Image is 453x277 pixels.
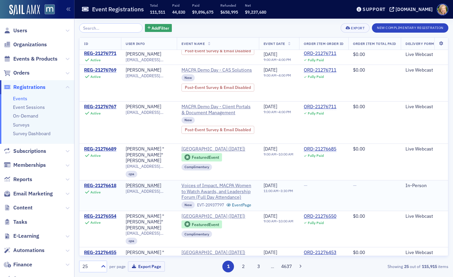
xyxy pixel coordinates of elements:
[4,261,32,268] a: Finance
[181,74,195,81] div: New
[353,67,365,73] span: $0.00
[351,26,365,30] div: Export
[308,153,324,158] div: Fully Paid
[341,23,370,33] button: Export
[4,161,46,169] a: Memberships
[172,3,185,8] p: Paid
[150,9,165,15] span: 111,511
[4,27,27,34] a: Users
[13,104,45,110] a: Event Sessions
[126,104,161,110] a: [PERSON_NAME]
[304,250,336,256] a: ORD-21276453
[90,111,101,116] div: Active
[13,27,27,34] span: Users
[181,146,254,152] a: [GEOGRAPHIC_DATA] ([DATE])
[281,188,293,193] time: 3:30 PM
[264,146,277,152] span: [DATE]
[308,111,324,116] div: Fully Paid
[192,155,219,159] div: Featured Event
[82,263,97,270] div: 25
[126,164,172,169] span: [EMAIL_ADDRESS][DOMAIN_NAME]
[152,25,169,31] span: Add Filter
[353,51,365,57] span: $0.00
[181,146,245,152] span: MACPA Town Hall (August 2025)
[304,104,336,110] div: ORD-21276711
[308,221,324,225] div: Fully Paid
[264,110,291,114] div: –
[363,6,386,12] div: Support
[90,220,101,225] div: Active
[181,47,254,55] div: Post-Event Survey
[181,67,252,73] span: MACPA Demo Day - CAS Solutions
[84,104,116,110] a: REG-21276767
[192,223,219,226] div: Featured Event
[264,219,293,223] div: –
[264,58,291,62] div: –
[264,41,285,46] span: Event Date
[390,7,435,12] button: [DOMAIN_NAME]
[264,152,277,156] time: 9:00 AM
[181,250,254,256] a: [GEOGRAPHIC_DATA] ([DATE])
[84,250,116,256] a: REG-21276455
[264,73,277,78] time: 9:00 AM
[226,202,252,207] a: EventPage
[90,58,101,62] div: Active
[264,213,277,219] span: [DATE]
[353,104,365,110] span: $0.00
[9,5,40,15] img: SailAMX
[4,176,32,183] a: Reports
[13,218,27,226] span: Tasks
[13,232,39,240] span: E-Learning
[181,183,254,200] a: Voices of Impact, MACPA Women to Watch Awards, and Leadership Forum (Full Day Attendance)
[13,41,47,48] span: Organizations
[4,69,30,77] a: Orders
[192,9,213,15] span: $9,896,675
[238,261,249,272] button: 2
[279,255,293,260] time: 10:00 AM
[279,73,291,78] time: 4:00 PM
[4,190,53,197] a: Email Marketing
[90,75,101,79] div: Active
[84,183,116,189] a: REG-21276618
[264,57,277,62] time: 9:00 AM
[264,249,277,255] span: [DATE]
[264,110,277,114] time: 9:00 AM
[220,9,238,15] span: $658,995
[4,247,45,254] a: Automations
[353,146,365,152] span: $0.00
[405,41,439,46] span: Delivery Format
[181,41,205,46] span: Event Name
[405,52,439,58] div: Live Webcast
[279,152,293,156] time: 10:00 AM
[126,189,172,194] span: [EMAIL_ADDRESS][DOMAIN_NAME]
[405,146,439,152] div: Live Webcast
[405,250,439,256] div: Live Webcast
[84,213,116,219] a: REG-21276554
[84,67,116,73] a: REG-21276769
[405,183,439,189] div: In-Person
[13,96,27,102] a: Events
[13,204,33,211] span: Content
[126,231,172,236] span: [EMAIL_ADDRESS][DOMAIN_NAME]
[126,213,172,231] a: [PERSON_NAME] "[PERSON_NAME]" [PERSON_NAME]
[353,249,365,255] span: $0.00
[304,213,336,219] div: ORD-21276550
[268,263,277,269] span: …
[279,110,291,114] time: 4:00 PM
[192,3,213,8] p: Paid
[181,213,245,219] span: MACPA Town Hall (August 2025)
[90,190,101,194] div: Active
[437,4,448,15] span: Profile
[405,67,439,73] div: Live Webcast
[84,51,116,57] a: REG-21276771
[264,189,293,193] div: –
[372,23,448,33] button: New Complimentary Registration
[126,171,137,177] div: cpa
